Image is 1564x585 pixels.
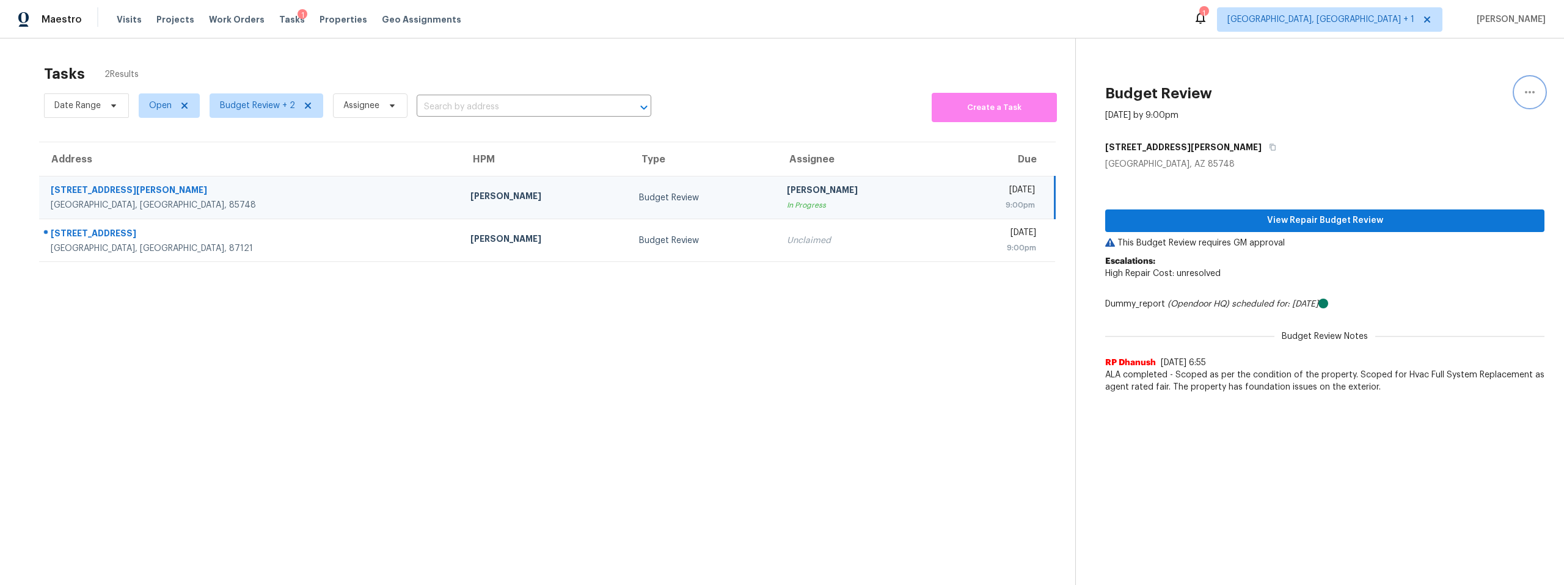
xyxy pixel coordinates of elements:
[1105,357,1156,369] span: RP Dhanush
[1115,213,1535,228] span: View Repair Budget Review
[149,100,172,112] span: Open
[417,98,617,117] input: Search by address
[156,13,194,26] span: Projects
[1105,209,1544,232] button: View Repair Budget Review
[320,13,367,26] span: Properties
[1105,269,1221,278] span: High Repair Cost: unresolved
[1161,358,1206,367] span: [DATE] 6:55
[955,184,1035,199] div: [DATE]
[1199,7,1208,20] div: 1
[1105,237,1544,249] p: This Budget Review requires GM approval
[639,234,767,247] div: Budget Review
[1232,300,1318,308] i: scheduled for: [DATE]
[1105,87,1212,100] h2: Budget Review
[1105,369,1544,393] span: ALA completed - Scoped as per the condition of the property. Scoped for Hvac Full System Replacem...
[44,68,85,80] h2: Tasks
[470,190,619,205] div: [PERSON_NAME]
[343,100,379,112] span: Assignee
[51,242,451,255] div: [GEOGRAPHIC_DATA], [GEOGRAPHIC_DATA], 87121
[1105,158,1544,170] div: [GEOGRAPHIC_DATA], AZ 85748
[955,227,1036,242] div: [DATE]
[635,99,652,116] button: Open
[279,15,305,24] span: Tasks
[461,142,629,176] th: HPM
[39,142,461,176] th: Address
[1472,13,1546,26] span: [PERSON_NAME]
[787,234,935,247] div: Unclaimed
[104,68,139,81] span: 2 Results
[42,13,82,26] span: Maestro
[945,142,1055,176] th: Due
[51,199,451,211] div: [GEOGRAPHIC_DATA], [GEOGRAPHIC_DATA], 85748
[639,192,767,204] div: Budget Review
[1105,257,1155,266] b: Escalations:
[938,101,1051,115] span: Create a Task
[955,242,1036,254] div: 9:00pm
[1105,141,1262,153] h5: [STREET_ADDRESS][PERSON_NAME]
[1168,300,1229,308] i: (Opendoor HQ)
[1262,136,1278,158] button: Copy Address
[51,184,451,199] div: [STREET_ADDRESS][PERSON_NAME]
[298,9,307,21] div: 1
[787,199,935,211] div: In Progress
[629,142,777,176] th: Type
[955,199,1035,211] div: 9:00pm
[117,13,142,26] span: Visits
[1105,109,1178,122] div: [DATE] by 9:00pm
[1274,330,1375,343] span: Budget Review Notes
[220,100,295,112] span: Budget Review + 2
[1105,298,1544,310] div: Dummy_report
[51,227,451,242] div: [STREET_ADDRESS]
[777,142,945,176] th: Assignee
[1227,13,1414,26] span: [GEOGRAPHIC_DATA], [GEOGRAPHIC_DATA] + 1
[470,233,619,248] div: [PERSON_NAME]
[54,100,101,112] span: Date Range
[382,13,461,26] span: Geo Assignments
[932,93,1057,122] button: Create a Task
[787,184,935,199] div: [PERSON_NAME]
[209,13,265,26] span: Work Orders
